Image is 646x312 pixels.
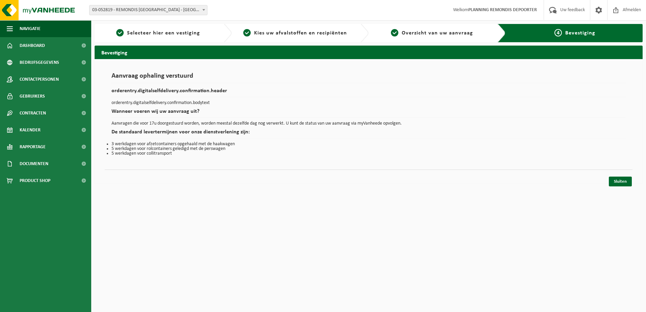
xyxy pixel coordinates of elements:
[243,29,251,36] span: 2
[89,5,207,15] span: 03-052819 - REMONDIS WEST-VLAANDEREN - OOSTENDE
[20,172,50,189] span: Product Shop
[111,88,626,97] h2: orderentry.digitalselfdelivery.confirmation.header
[20,37,45,54] span: Dashboard
[111,121,626,126] p: Aanvragen die voor 17u doorgestuurd worden, worden meestal dezelfde dag nog verwerkt. U kunt de s...
[111,109,626,118] h2: Wanneer voeren wij uw aanvraag uit?
[111,101,626,105] p: orderentry.digitalselfdelivery.confirmation.bodytext
[90,5,207,15] span: 03-052819 - REMONDIS WEST-VLAANDEREN - OOSTENDE
[20,71,59,88] span: Contactpersonen
[20,122,41,138] span: Kalender
[20,105,46,122] span: Contracten
[254,30,347,36] span: Kies uw afvalstoffen en recipiënten
[372,29,492,37] a: 3Overzicht van uw aanvraag
[116,29,124,36] span: 1
[235,29,355,37] a: 2Kies uw afvalstoffen en recipiënten
[20,54,59,71] span: Bedrijfsgegevens
[95,46,643,59] h2: Bevestiging
[111,73,626,83] h1: Aanvraag ophaling verstuurd
[402,30,473,36] span: Overzicht van uw aanvraag
[391,29,398,36] span: 3
[111,147,626,151] li: 5 werkdagen voor rolcontainers geledigd met de perswagen
[565,30,595,36] span: Bevestiging
[127,30,200,36] span: Selecteer hier een vestiging
[111,142,626,147] li: 3 werkdagen voor afzetcontainers opgehaald met de haakwagen
[20,155,48,172] span: Documenten
[20,20,41,37] span: Navigatie
[111,151,626,156] li: 5 werkdagen voor collitransport
[554,29,562,36] span: 4
[111,129,626,138] h2: De standaard levertermijnen voor onze dienstverlening zijn:
[609,177,632,186] a: Sluiten
[468,7,537,12] strong: PLANNING REMONDIS DEPOORTER
[20,138,46,155] span: Rapportage
[20,88,45,105] span: Gebruikers
[98,29,218,37] a: 1Selecteer hier een vestiging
